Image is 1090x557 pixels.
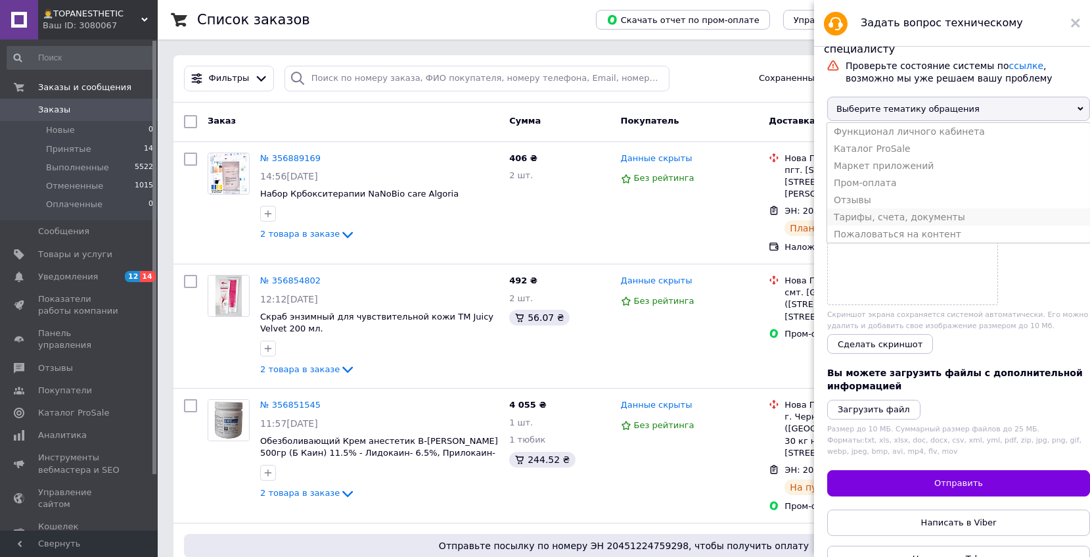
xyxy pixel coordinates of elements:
[827,97,1090,121] span: Выберите тематику обращения
[38,249,112,260] span: Товары и услуги
[509,452,575,468] div: 244.52 ₴
[827,208,1090,226] li: Тарифы, счета, документы
[784,328,936,340] div: Пром-оплата
[38,82,131,93] span: Заказы и сообщения
[7,46,154,70] input: Поиск
[784,465,878,475] span: ЭН: 20451224964753
[784,479,903,495] div: На пути к получателю
[606,14,760,26] span: Скачать отчет по пром-оплате
[509,435,545,445] span: 1 тюбик
[38,407,109,419] span: Каталог ProSale
[509,153,537,163] span: 406 ₴
[509,170,533,180] span: 2 шт.
[140,271,155,282] span: 14
[784,500,936,512] div: Пром-оплата
[144,143,153,155] span: 14
[38,487,122,510] span: Управление сайтом
[509,418,533,427] span: 1 шт.
[634,420,694,430] span: Без рейтинга
[38,293,122,317] span: Показатели работы компании
[827,400,920,420] button: Загрузить файл
[784,275,936,287] div: Нова Пошта
[621,399,693,412] a: Данные скрыты
[208,153,250,195] a: Фото товару
[260,189,459,199] a: Набор Крбокситерапии NaNoBio care Algoria
[260,294,318,304] span: 12:12[DATE]
[260,436,498,470] a: Обезболивающий Крем анестетик B-[PERSON_NAME] 500гр (Б Каин) 11.5% - Лидокаин- 6.5%, Прилокаин- 5%
[260,276,321,285] a: № 356854802
[38,271,98,283] span: Уведомления
[260,364,355,374] a: 2 товара в заказе
[260,364,340,374] span: 2 товара в заказе
[827,174,1090,191] li: Пром-оплата
[921,518,997,527] span: Написать в Viber
[260,153,321,163] a: № 356889169
[794,15,897,25] span: Управление статусами
[148,199,153,210] span: 0
[260,171,318,182] span: 14:56[DATE]
[260,312,493,334] a: Скраб энзимный для чувствительной кожи TM Juicy Velvet 200 мл.
[260,418,318,429] span: 11:57[DATE]
[784,164,936,201] div: пгт. [STREET_ADDRESS]: [STREET_ADDRESS][PERSON_NAME]
[38,226,89,237] span: Сообщения
[509,116,541,126] span: Сумма
[827,334,933,354] button: Сделать скриншот
[784,220,863,236] div: Планируемый
[838,404,910,414] i: Загрузить файл
[148,124,153,136] span: 0
[38,327,122,351] span: Панель управления
[784,153,936,164] div: Нова Пошта
[827,157,1090,174] li: Маркет приложений
[784,399,936,411] div: Нова Пошта
[260,230,340,239] span: 2 товара в заказе
[621,116,679,126] span: Покупатель
[827,368,1083,391] span: Вы можете загрузить файлы с дополнительной информацией
[509,400,546,410] span: 4 055 ₴
[827,123,1090,140] li: Функционал личного кабинета
[827,140,1090,157] li: Каталог ProSale
[208,399,250,441] a: Фото товару
[38,521,122,545] span: Кошелек компании
[210,153,248,194] img: Фото товару
[827,470,1090,496] button: Отправить
[260,229,355,239] a: 2 товара в заказе
[784,411,936,459] div: г. Черновцы ([GEOGRAPHIC_DATA].), №30 (до 30 кг на одно место): просп. [STREET_ADDRESS]
[784,206,878,216] span: ЭН: 20451225130574
[38,104,70,116] span: Заказы
[284,66,670,91] input: Поиск по номеру заказа, ФИО покупателя, номеру телефона, Email, номеру накладной
[135,180,153,192] span: 1015
[43,20,158,32] div: Ваш ID: 3080067
[1009,61,1043,71] a: ссылке
[125,271,140,282] span: 12
[260,488,355,498] a: 2 товара в заказе
[509,310,569,326] div: 56.07 ₴
[208,400,249,441] img: Фото товару
[784,287,936,323] div: смт. [GEOGRAPHIC_DATA] ([STREET_ADDRESS]: вул. [STREET_ADDRESS]
[46,143,91,155] span: Принятые
[838,339,922,349] span: Сделать скриншот
[38,429,87,441] span: Аналитика
[621,275,693,287] a: Данные скрыты
[43,8,141,20] span: 👨‍⚕TOPANESTHETIC
[208,275,250,317] a: Фото товару
[759,72,866,85] span: Сохраненные фильтры:
[38,385,92,397] span: Покупатели
[621,153,693,165] a: Данные скрыты
[260,489,340,498] span: 2 товара в заказе
[46,180,103,192] span: Отмененные
[784,241,936,253] div: Наложенный платеж
[46,124,75,136] span: Новые
[934,478,983,488] span: Отправить
[38,362,73,374] span: Отзывы
[596,10,770,30] button: Скачать отчет по пром-оплате
[509,276,537,285] span: 492 ₴
[634,296,694,306] span: Без рейтинга
[827,425,1081,456] span: Размер до 10 МБ. Суммарный размер файлов до 25 МБ. Форматы: txt, xls, xlsx, doc, docx, csv, xml, ...
[38,452,122,475] span: Инструменты вебмастера и SEO
[46,199,102,210] span: Оплаченные
[260,400,321,410] a: № 356851545
[769,116,861,126] span: Доставка и оплата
